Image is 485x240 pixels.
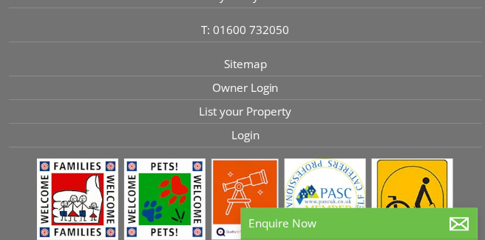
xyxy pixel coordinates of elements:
a: Sitemap [9,53,482,76]
img: PASC - PASC UK Members [285,159,366,240]
img: Visit England - Pets Welcome [124,159,206,240]
img: Quality in Tourism - Great4 Dark Skies [211,159,279,240]
a: Owner Login [9,76,482,100]
a: Login [9,124,482,147]
img: Mobility - Mobility [372,159,453,240]
a: List your Property [9,100,482,124]
img: Visit England - Families Welcome [37,159,118,240]
a: T: 01600 732050 [9,19,482,42]
p: Enquire Now [248,216,470,231]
